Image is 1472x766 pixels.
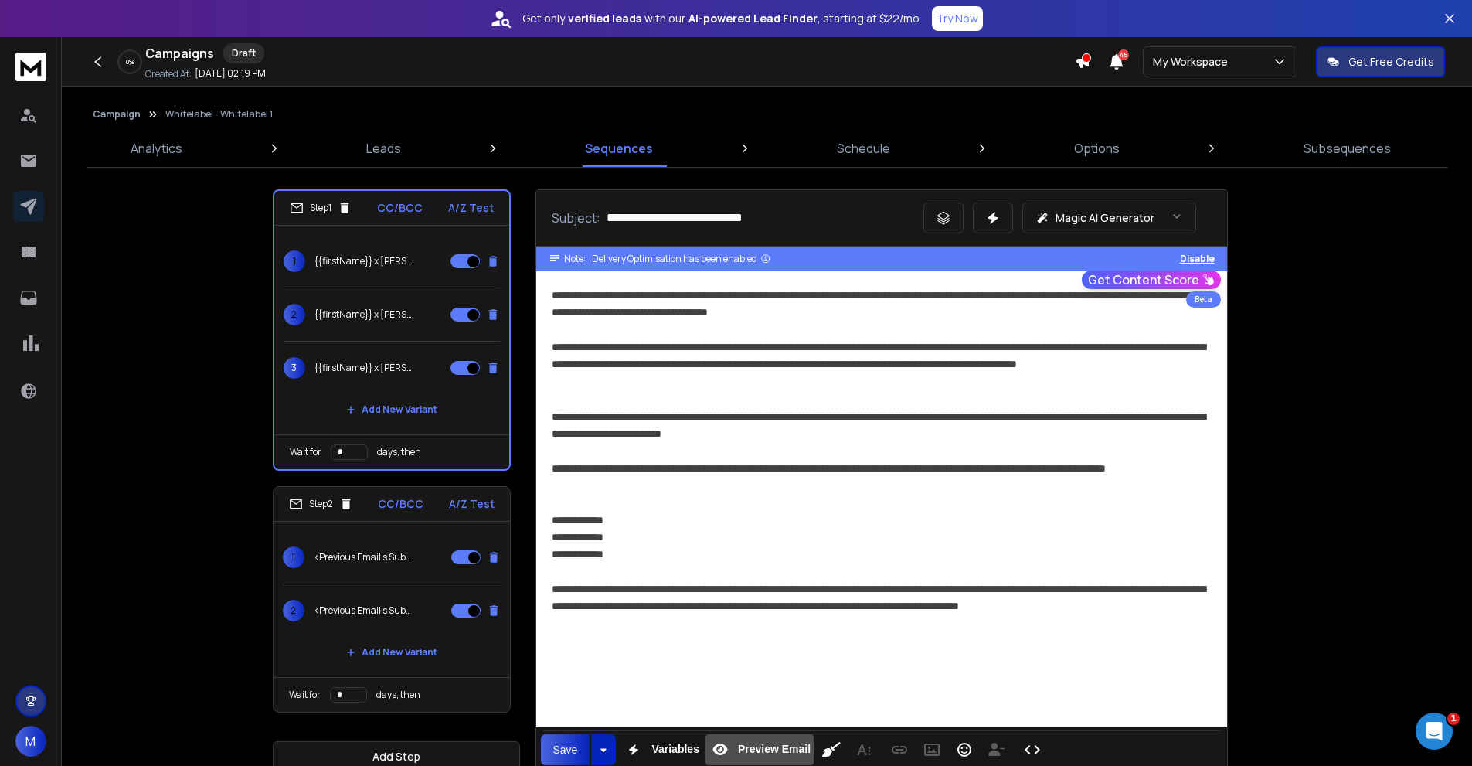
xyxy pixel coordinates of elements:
img: logo [15,53,46,81]
button: Emoticons [950,734,979,765]
button: Try Now [932,6,983,31]
p: Get Free Credits [1348,54,1434,70]
p: Subsequences [1304,139,1391,158]
p: Analytics [131,139,182,158]
button: Campaign [93,108,141,121]
p: Leads [366,139,401,158]
a: Leads [357,130,410,167]
p: Sequences [585,139,653,158]
h1: Campaigns [145,44,214,63]
span: Variables [648,743,702,756]
button: Magic AI Generator [1022,203,1196,233]
p: <Previous Email's Subject> [314,551,413,563]
p: Wait for [290,446,321,458]
button: Add New Variant [334,637,450,668]
p: Options [1074,139,1120,158]
span: Preview Email [735,743,814,756]
p: Try Now [937,11,978,26]
p: Get only with our starting at $22/mo [522,11,920,26]
p: Wait for [289,689,321,701]
button: Code View [1018,734,1047,765]
div: Step 1 [290,201,352,215]
iframe: Intercom live chat [1416,713,1453,750]
p: days, then [376,689,420,701]
span: 45 [1118,49,1129,60]
button: Get Content Score [1082,271,1221,289]
p: CC/BCC [377,200,423,216]
p: [DATE] 02:19 PM [195,67,266,80]
a: Sequences [576,130,662,167]
p: Schedule [837,139,890,158]
div: Step 2 [289,497,353,511]
div: Delivery Optimisation has been enabled [592,253,771,265]
span: 2 [283,600,304,621]
p: CC/BCC [378,496,423,512]
span: 3 [284,357,305,379]
button: Insert Image (Ctrl+P) [917,734,947,765]
div: Beta [1186,291,1221,308]
button: Disable [1180,253,1215,265]
a: Options [1065,130,1129,167]
span: 1 [1447,713,1460,725]
button: Save [541,734,590,765]
button: M [15,726,46,757]
p: Whitelabel - Whitelabel 1 [165,108,273,121]
button: Insert Unsubscribe Link [982,734,1011,765]
span: Note: [564,253,586,265]
p: {{firstName}} x [PERSON_NAME] Studio [314,308,413,321]
li: Step2CC/BCCA/Z Test1<Previous Email's Subject>2<Previous Email's Subject>Add New VariantWait ford... [273,486,511,713]
span: 1 [283,546,304,568]
p: 0 % [126,57,134,66]
a: Subsequences [1294,130,1400,167]
button: Insert Link (Ctrl+K) [885,734,914,765]
p: Created At: [145,68,192,80]
button: Add New Variant [334,394,450,425]
li: Step1CC/BCCA/Z Test1{{firstName}} x [PERSON_NAME] Studio2{{firstName}} x [PERSON_NAME] Studio3{{f... [273,189,511,471]
strong: AI-powered Lead Finder, [688,11,820,26]
p: A/Z Test [449,496,495,512]
p: A/Z Test [448,200,494,216]
p: days, then [377,446,421,458]
strong: verified leads [568,11,641,26]
p: {{firstName}} x [PERSON_NAME] Studio [314,362,413,374]
p: My Workspace [1153,54,1234,70]
p: Subject: [552,209,600,227]
p: {{firstName}} x [PERSON_NAME] Studio [314,255,413,267]
span: 1 [284,250,305,272]
a: Analytics [121,130,192,167]
button: Get Free Credits [1316,46,1445,77]
p: <Previous Email's Subject> [314,604,413,617]
a: Schedule [828,130,899,167]
div: Draft [223,43,264,63]
button: Variables [619,734,702,765]
p: Magic AI Generator [1056,210,1154,226]
button: More Text [849,734,879,765]
span: 2 [284,304,305,325]
button: Preview Email [705,734,814,765]
button: Clean HTML [817,734,846,765]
